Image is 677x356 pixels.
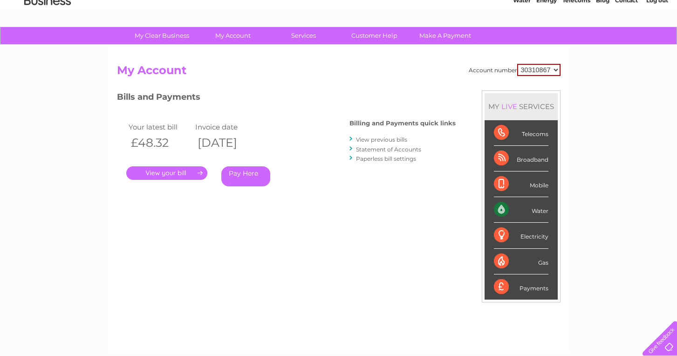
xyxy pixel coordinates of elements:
div: Gas [494,249,548,274]
th: [DATE] [193,133,260,152]
div: MY SERVICES [485,93,558,120]
a: . [126,166,207,180]
img: logo.png [24,24,71,53]
td: Your latest bill [126,121,193,133]
a: 0333 014 3131 [501,5,566,16]
div: Electricity [494,223,548,248]
a: Blog [596,40,609,47]
div: LIVE [499,102,519,111]
a: Energy [536,40,557,47]
a: Statement of Accounts [356,146,421,153]
h2: My Account [117,64,561,82]
a: Make A Payment [407,27,484,44]
a: Pay Here [221,166,270,186]
h4: Billing and Payments quick links [349,120,456,127]
h3: Bills and Payments [117,90,456,107]
div: Account number [469,64,561,76]
a: My Account [194,27,271,44]
a: View previous bills [356,136,407,143]
td: Invoice date [193,121,260,133]
div: Payments [494,274,548,300]
th: £48.32 [126,133,193,152]
a: Water [513,40,531,47]
div: Mobile [494,171,548,197]
a: Telecoms [562,40,590,47]
a: Log out [646,40,668,47]
a: Paperless bill settings [356,155,416,162]
div: Clear Business is a trading name of Verastar Limited (registered in [GEOGRAPHIC_DATA] No. 3667643... [119,5,559,45]
div: Telecoms [494,120,548,146]
div: Water [494,197,548,223]
a: Contact [615,40,638,47]
a: Services [265,27,342,44]
a: My Clear Business [123,27,200,44]
a: Customer Help [336,27,413,44]
div: Broadband [494,146,548,171]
